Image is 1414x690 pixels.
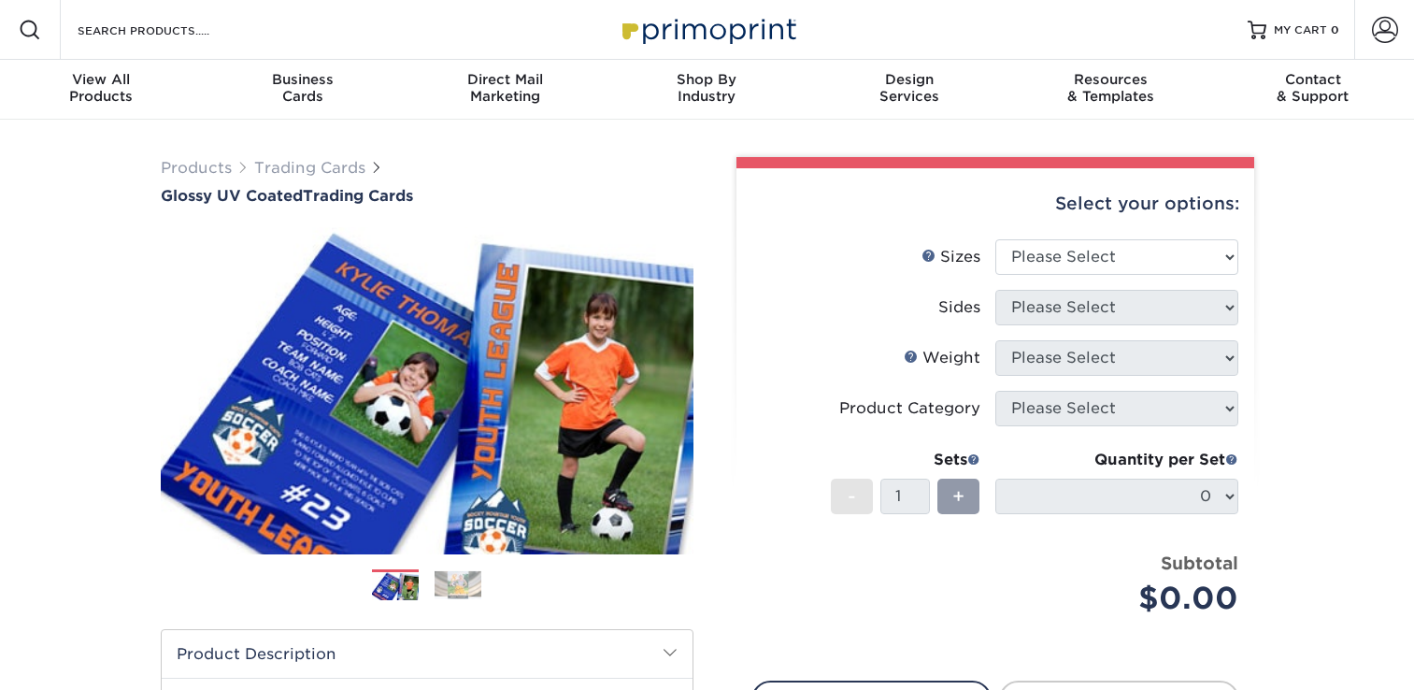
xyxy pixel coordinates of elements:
[372,570,419,602] img: Trading Cards 01
[1161,553,1238,573] strong: Subtotal
[1274,22,1327,38] span: MY CART
[76,19,258,41] input: SEARCH PRODUCTS.....
[921,246,980,268] div: Sizes
[1212,71,1414,88] span: Contact
[202,71,404,88] span: Business
[1331,23,1339,36] span: 0
[404,60,606,120] a: Direct MailMarketing
[1010,71,1212,105] div: & Templates
[995,449,1238,471] div: Quantity per Set
[606,60,807,120] a: Shop ByIndustry
[254,159,365,177] a: Trading Cards
[404,71,606,105] div: Marketing
[404,71,606,88] span: Direct Mail
[161,187,693,205] a: Glossy UV CoatedTrading Cards
[202,71,404,105] div: Cards
[1010,60,1212,120] a: Resources& Templates
[808,60,1010,120] a: DesignServices
[614,9,801,50] img: Primoprint
[161,187,303,205] span: Glossy UV Coated
[161,207,693,575] img: Glossy UV Coated 01
[848,482,856,510] span: -
[904,347,980,369] div: Weight
[435,571,481,599] img: Trading Cards 02
[162,630,693,678] h2: Product Description
[938,296,980,319] div: Sides
[161,187,693,205] h1: Trading Cards
[202,60,404,120] a: BusinessCards
[606,71,807,105] div: Industry
[1212,71,1414,105] div: & Support
[808,71,1010,88] span: Design
[952,482,964,510] span: +
[1212,60,1414,120] a: Contact& Support
[1010,71,1212,88] span: Resources
[808,71,1010,105] div: Services
[161,159,232,177] a: Products
[606,71,807,88] span: Shop By
[751,168,1239,239] div: Select your options:
[831,449,980,471] div: Sets
[839,397,980,420] div: Product Category
[1009,576,1238,621] div: $0.00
